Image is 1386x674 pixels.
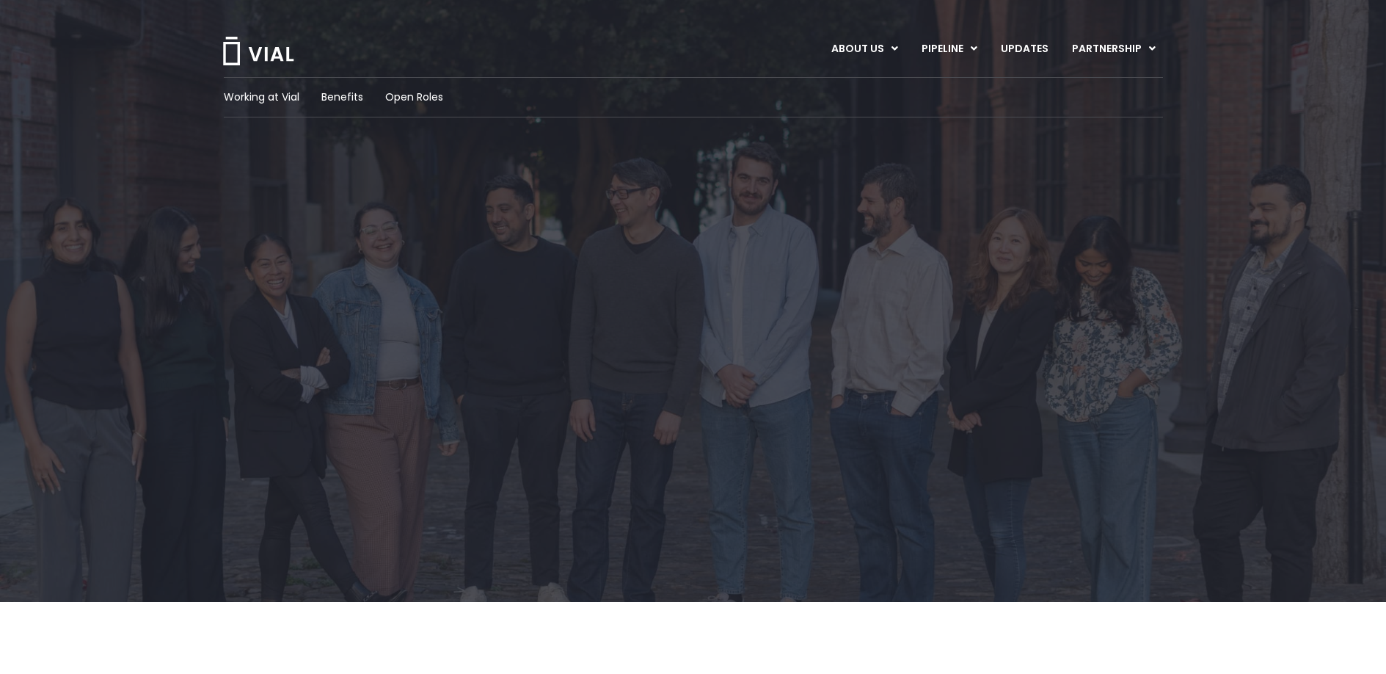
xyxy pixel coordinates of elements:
[989,37,1059,62] a: UPDATES
[321,90,363,105] a: Benefits
[1060,37,1167,62] a: PARTNERSHIPMenu Toggle
[820,37,909,62] a: ABOUT USMenu Toggle
[222,37,295,65] img: Vial Logo
[385,90,443,105] a: Open Roles
[224,90,299,105] a: Working at Vial
[910,37,988,62] a: PIPELINEMenu Toggle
